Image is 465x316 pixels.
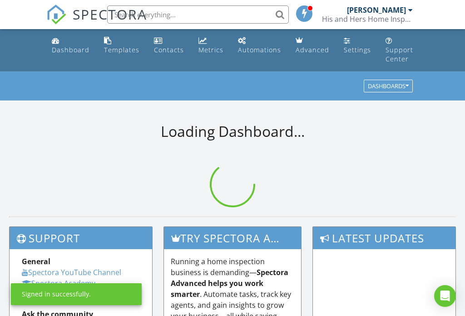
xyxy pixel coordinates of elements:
[171,267,288,299] strong: Spectora Advanced helps you work smarter
[340,33,375,59] a: Settings
[364,80,413,93] button: Dashboards
[22,256,50,266] strong: General
[292,33,333,59] a: Advanced
[195,33,227,59] a: Metrics
[322,15,413,24] div: His and Hers Home Inspections Service LLC
[22,290,91,299] div: Signed in successfully.
[46,5,66,25] img: The Best Home Inspection Software - Spectora
[46,12,147,31] a: SPECTORA
[234,33,285,59] a: Automations (Basic)
[238,45,281,54] div: Automations
[10,227,152,249] h3: Support
[22,267,121,277] a: Spectora YouTube Channel
[434,285,456,307] div: Open Intercom Messenger
[100,33,143,59] a: Templates
[347,5,406,15] div: [PERSON_NAME]
[107,5,289,24] input: Search everything...
[48,33,93,59] a: Dashboard
[154,45,184,54] div: Contacts
[296,45,329,54] div: Advanced
[164,227,301,249] h3: Try spectora advanced [DATE]
[382,33,417,68] a: Support Center
[104,45,139,54] div: Templates
[344,45,371,54] div: Settings
[73,5,147,24] span: SPECTORA
[386,45,413,63] div: Support Center
[22,278,95,288] a: Spectora Academy
[313,227,455,249] h3: Latest Updates
[52,45,89,54] div: Dashboard
[150,33,188,59] a: Contacts
[198,45,223,54] div: Metrics
[368,83,409,90] div: Dashboards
